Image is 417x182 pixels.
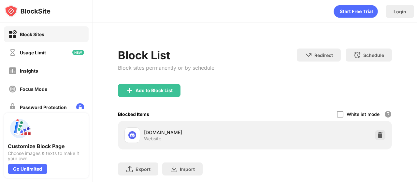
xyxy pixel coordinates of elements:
div: Block List [118,49,214,62]
div: Add to Block List [136,88,173,93]
div: Usage Limit [20,50,46,55]
div: Export [136,166,151,172]
img: favicons [128,131,136,139]
div: Insights [20,68,38,74]
div: animation [334,5,378,18]
img: push-custom-page.svg [8,117,31,140]
img: block-on.svg [8,30,17,38]
div: [DOMAIN_NAME] [144,129,255,136]
div: Redirect [314,52,333,58]
div: Block Sites [20,32,44,37]
div: Go Unlimited [8,164,47,174]
img: insights-off.svg [8,67,17,75]
img: new-icon.svg [72,50,84,55]
img: password-protection-off.svg [8,103,17,111]
div: Import [180,166,195,172]
div: Block sites permanently or by schedule [118,64,214,71]
div: Schedule [363,52,384,58]
div: Focus Mode [20,86,47,92]
img: time-usage-off.svg [8,49,17,57]
img: logo-blocksite.svg [5,5,50,18]
div: Whitelist mode [347,111,380,117]
div: Login [394,9,406,14]
div: Website [144,136,161,142]
div: Password Protection [20,105,67,110]
img: focus-off.svg [8,85,17,93]
div: Blocked Items [118,111,149,117]
img: lock-menu.svg [76,103,84,111]
div: Customize Block Page [8,143,85,149]
div: Choose images & texts to make it your own [8,151,85,161]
